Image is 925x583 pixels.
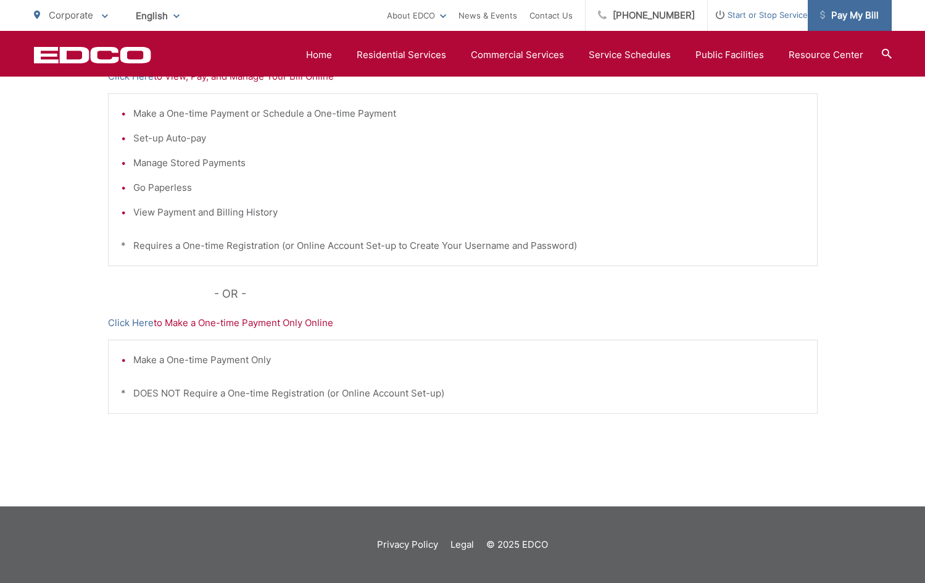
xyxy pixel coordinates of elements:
a: Resource Center [789,48,863,62]
p: * Requires a One-time Registration (or Online Account Set-up to Create Your Username and Password) [121,238,805,253]
a: EDCD logo. Return to the homepage. [34,46,151,64]
a: Public Facilities [695,48,764,62]
span: English [127,5,189,27]
li: Manage Stored Payments [133,156,805,170]
span: Pay My Bill [820,8,879,23]
a: Commercial Services [471,48,564,62]
a: About EDCO [387,8,446,23]
p: * DOES NOT Require a One-time Registration (or Online Account Set-up) [121,386,805,401]
a: Click Here [108,69,154,84]
li: View Payment and Billing History [133,205,805,220]
span: Corporate [49,9,93,21]
li: Make a One-time Payment or Schedule a One-time Payment [133,106,805,121]
p: - OR - [214,285,818,303]
a: Service Schedules [589,48,671,62]
p: © 2025 EDCO [486,537,548,552]
a: Residential Services [357,48,446,62]
a: News & Events [458,8,517,23]
a: Contact Us [529,8,573,23]
li: Make a One-time Payment Only [133,353,805,367]
li: Set-up Auto-pay [133,131,805,146]
a: Home [306,48,332,62]
p: to Make a One-time Payment Only Online [108,316,818,330]
p: to View, Pay, and Manage Your Bill Online [108,69,818,84]
li: Go Paperless [133,180,805,195]
a: Privacy Policy [377,537,438,552]
a: Click Here [108,316,154,330]
a: Legal [450,537,474,552]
